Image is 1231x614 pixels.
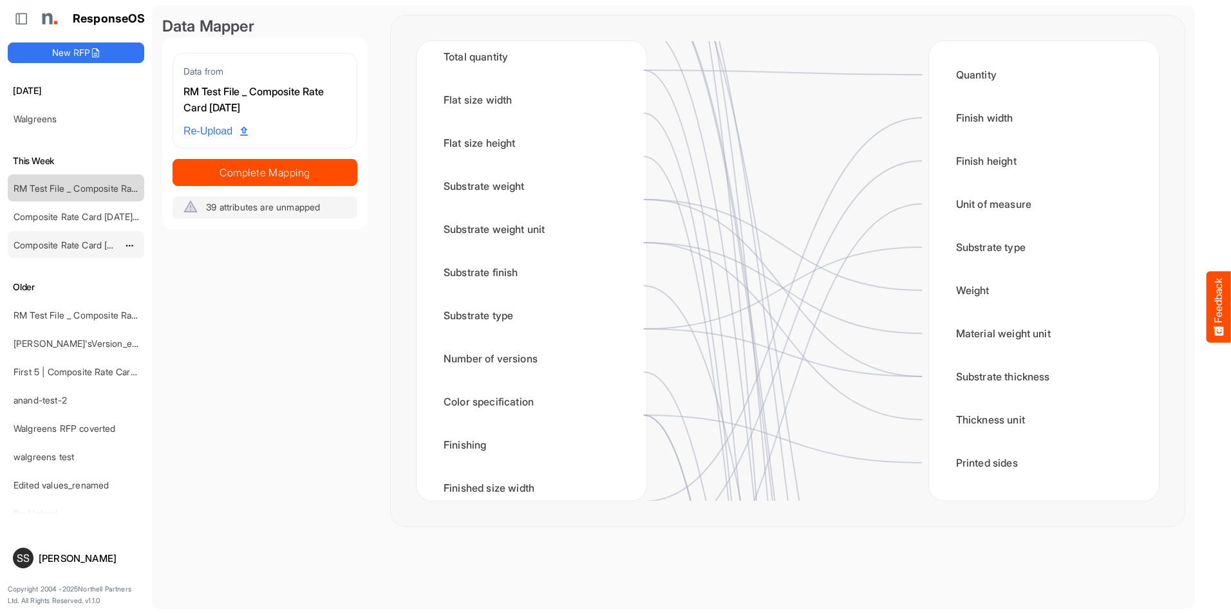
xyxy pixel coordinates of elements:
h6: Older [8,280,144,294]
a: Composite Rate Card [DATE]_smaller [14,211,166,222]
a: walgreens test [14,451,74,462]
img: Northell [35,6,61,32]
div: Data from [183,64,346,79]
div: Total quantity [427,37,636,77]
div: Weight [939,270,1149,310]
div: Flat size width [427,80,636,120]
h1: ResponseOS [73,12,146,26]
h6: This Week [8,154,144,168]
p: Copyright 2004 - 2025 Northell Partners Ltd. All Rights Reserved. v 1.1.0 [8,584,144,606]
div: [PERSON_NAME] [39,554,139,563]
div: Thickness unit [939,400,1149,440]
button: dropdownbutton [123,239,136,252]
h6: [DATE] [8,84,144,98]
span: 39 attributes are unmapped [206,201,320,212]
div: Substrate finish [427,252,636,292]
div: Substrate type [427,295,636,335]
div: Number of versions [427,339,636,378]
div: Data Mapper [162,15,368,37]
a: Edited values_renamed [14,479,109,490]
div: Substrate weight unit [427,209,636,249]
div: Flat size height [427,123,636,163]
div: Material weight unit [939,313,1149,353]
div: Material brand [939,486,1149,526]
button: Feedback [1207,272,1231,343]
a: anand-test-2 [14,395,67,405]
div: Quantity [939,55,1149,95]
a: Re-Upload [178,119,253,144]
a: RM Test File _ Composite Rate Card [DATE] [14,183,193,194]
div: Substrate type [939,227,1149,267]
a: Composite Rate Card [DATE]_smaller [14,239,166,250]
span: Re-Upload [183,123,248,140]
a: [PERSON_NAME]'sVersion_e2e-test-file_20250604_111803 [14,338,255,349]
span: Complete Mapping [173,163,357,181]
a: First 5 | Composite Rate Card [DATE] [14,366,167,377]
div: Finish height [939,141,1149,181]
span: SS [17,553,30,563]
div: Finished size width [427,468,636,508]
div: Substrate thickness [939,357,1149,396]
div: Finish width [939,98,1149,138]
button: Complete Mapping [173,159,357,186]
button: New RFP [8,42,144,63]
div: Finishing [427,425,636,465]
div: Printed sides [939,443,1149,483]
a: Walgreens [14,113,57,124]
div: Color specification [427,382,636,422]
div: RM Test File _ Composite Rate Card [DATE] [183,84,346,116]
div: Unit of measure [939,184,1149,224]
div: Substrate weight [427,166,636,206]
a: Walgreens RFP coverted [14,423,116,434]
a: RM Test File _ Composite Rate Card [DATE]-test-edited [14,310,242,321]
